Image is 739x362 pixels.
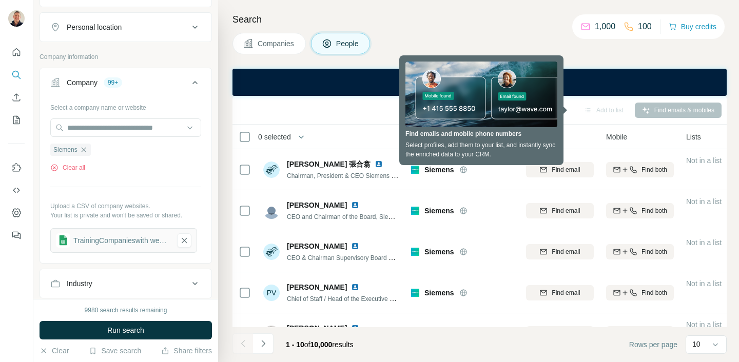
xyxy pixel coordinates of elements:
img: LinkedIn logo [351,242,359,250]
span: Find email [552,288,580,297]
img: Avatar [263,162,280,178]
img: Avatar [263,244,280,260]
span: Find both [641,288,667,297]
img: Logo of Siemens [411,248,419,256]
button: Find email [526,244,594,259]
span: Siemens [53,145,77,154]
span: Not in a list [686,279,722,288]
span: Find both [641,165,667,174]
button: Find both [606,162,674,177]
h4: Search [232,12,727,27]
button: Clear [40,346,69,356]
img: LinkedIn logo [375,160,383,168]
img: Avatar [8,10,25,27]
span: Find email [552,165,580,174]
div: Industry [67,278,92,289]
p: 1,000 [595,21,615,33]
div: TrainingCompanieswith website amended 031025 [73,235,170,246]
p: Upload a CSV of company websites. [50,202,201,211]
img: Logo of Siemens [411,289,419,297]
button: Buy credits [669,19,716,34]
span: Company [411,132,442,142]
span: Siemens [424,288,454,298]
p: Company information [40,52,212,62]
button: My lists [8,111,25,129]
p: 100 [638,21,652,33]
span: Run search [107,325,144,335]
span: Mobile [606,132,627,142]
span: [PERSON_NAME] 張合翕 [287,159,371,169]
button: Search [8,66,25,84]
span: Rows per page [629,339,677,350]
span: [PERSON_NAME] [287,200,347,210]
button: Find both [606,244,674,259]
span: results [286,340,354,349]
button: Personal location [40,15,211,39]
button: Find email [526,203,594,218]
button: Company99+ [40,70,211,99]
span: Not in a list [686,320,722,329]
iframe: Banner [232,69,727,96]
span: Siemens [424,165,454,175]
span: 1 - 10 [286,340,304,349]
span: CEO & Chairman Supervisory Board Communications [287,253,434,262]
span: Not in a list [686,238,722,247]
div: 9980 search results remaining [85,306,167,315]
button: Find both [606,326,674,341]
span: Find both [641,247,667,256]
button: Use Surfe API [8,181,25,199]
span: Find email [552,247,580,256]
span: [PERSON_NAME] [287,282,347,292]
button: Quick start [8,43,25,62]
span: People [336,38,360,49]
button: Find both [606,203,674,218]
button: Find email [526,285,594,300]
span: 10,000 [310,340,333,349]
button: Industry [40,271,211,296]
button: Enrich CSV [8,88,25,107]
div: 99+ [104,78,122,87]
button: Find email [526,326,594,341]
span: Email [526,132,544,142]
p: Your list is private and won't be saved or shared. [50,211,201,220]
span: [PERSON_NAME] [287,323,347,333]
img: Logo of Siemens [411,207,419,215]
button: Find both [606,285,674,300]
span: Companies [258,38,295,49]
img: LinkedIn logo [351,201,359,209]
button: Feedback [8,226,25,245]
span: Siemens [424,206,454,216]
div: Company [67,77,98,88]
button: Share filters [161,346,212,356]
div: PV [263,285,280,301]
div: Select a company name or website [50,99,201,112]
button: Save search [89,346,141,356]
button: Navigate to next page [253,333,274,354]
span: Not in a list [686,197,722,206]
img: Logo of Siemens [411,166,419,174]
span: 0 selected [258,132,291,142]
span: [PERSON_NAME] [287,241,347,251]
button: Clear all [50,163,85,172]
img: Avatar [263,326,280,342]
button: Run search [40,321,212,339]
button: Use Surfe on LinkedIn [8,158,25,177]
img: gsheets icon [56,233,70,248]
div: Personal location [67,22,122,32]
p: 10 [692,339,701,349]
img: LinkedIn logo [351,283,359,291]
span: Find both [641,206,667,215]
span: CEO and Chairman of the Board, Siemens Mobility Oy [287,212,435,220]
span: Chief of Staff / Head of the Executive Office of Managing Board Member [287,294,483,303]
span: Lists [686,132,701,142]
span: Siemens [424,247,454,257]
span: Chairman, President & CEO Siemens Ltd. [GEOGRAPHIC_DATA] [287,171,468,179]
button: Find email [526,162,594,177]
span: of [304,340,310,349]
img: LinkedIn logo [351,324,359,332]
button: Dashboard [8,204,25,222]
span: Not in a list [686,156,722,165]
span: Find email [552,206,580,215]
img: Avatar [263,203,280,219]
